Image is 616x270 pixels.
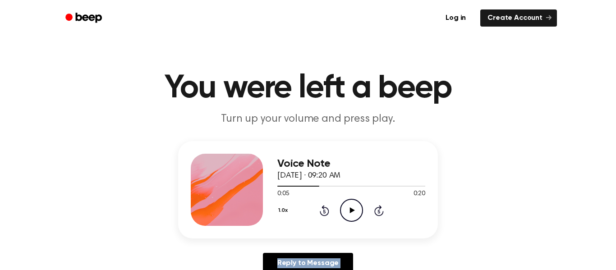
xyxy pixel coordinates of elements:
[277,203,291,218] button: 1.0x
[277,189,289,199] span: 0:05
[77,72,539,105] h1: You were left a beep
[135,112,481,127] p: Turn up your volume and press play.
[480,9,557,27] a: Create Account
[414,189,425,199] span: 0:20
[277,158,425,170] h3: Voice Note
[277,172,340,180] span: [DATE] · 09:20 AM
[59,9,110,27] a: Beep
[437,8,475,28] a: Log in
